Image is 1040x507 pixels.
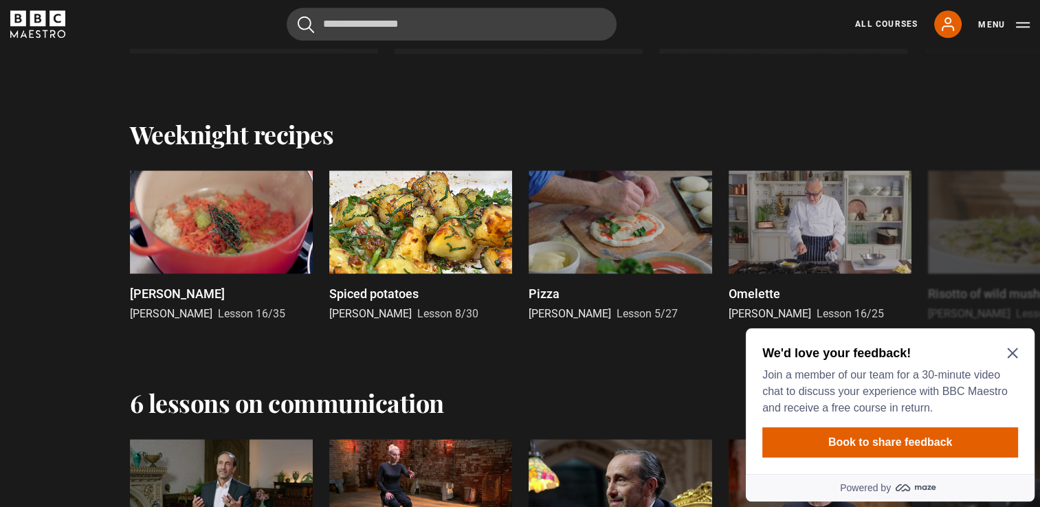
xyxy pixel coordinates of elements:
[529,284,560,303] p: Pizza
[329,170,512,322] a: Spiced potatoes [PERSON_NAME] Lesson 8/30
[130,284,225,303] p: [PERSON_NAME]
[329,284,419,303] p: Spiced potatoes
[529,170,711,322] a: Pizza [PERSON_NAME] Lesson 5/27
[329,307,412,320] span: [PERSON_NAME]
[130,388,444,417] h2: 6 lessons on communication
[417,307,478,320] span: Lesson 8/30
[22,22,272,38] h2: We'd love your feedback!
[617,307,678,320] span: Lesson 5/27
[130,120,334,148] h2: Weeknight recipes
[267,25,278,36] button: Close Maze Prompt
[529,307,611,320] span: [PERSON_NAME]
[817,307,884,320] span: Lesson 16/25
[729,170,911,322] a: Omelette [PERSON_NAME] Lesson 16/25
[130,307,212,320] span: [PERSON_NAME]
[10,10,65,38] svg: BBC Maestro
[5,151,294,179] a: Powered by maze
[298,16,314,33] button: Submit the search query
[130,170,313,322] a: [PERSON_NAME] [PERSON_NAME] Lesson 16/35
[978,18,1030,32] button: Toggle navigation
[729,307,811,320] span: [PERSON_NAME]
[218,307,285,320] span: Lesson 16/35
[928,307,1010,320] span: [PERSON_NAME]
[5,5,294,179] div: Optional study invitation
[22,104,278,135] button: Book to share feedback
[729,284,780,303] p: Omelette
[855,18,918,30] a: All Courses
[287,8,617,41] input: Search
[22,44,272,93] p: Join a member of our team for a 30-minute video chat to discuss your experience with BBC Maestro ...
